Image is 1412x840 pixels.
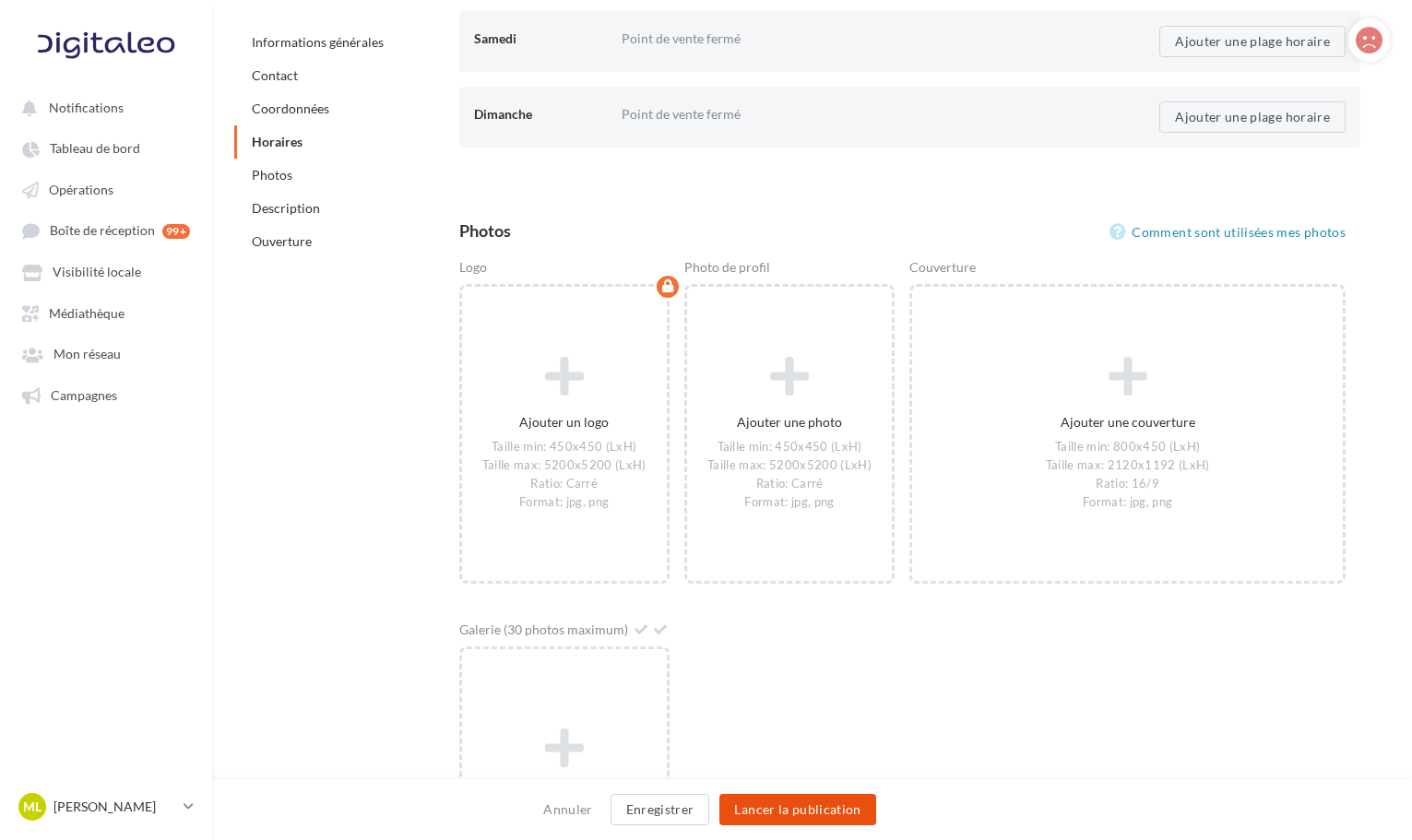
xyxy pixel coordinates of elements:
span: Opérations [49,182,113,197]
a: Boîte de réception 99+ [11,213,201,247]
a: Mon réseau [11,337,201,370]
a: Contact [252,67,298,83]
a: Opérations [11,172,201,206]
div: Samedi [474,22,607,55]
a: ML [PERSON_NAME] [15,789,197,824]
a: Informations générales [252,34,384,50]
span: Boîte de réception [50,223,155,239]
a: Ouverture [252,233,312,249]
div: Photos [459,222,511,239]
a: Médiathèque [11,296,201,329]
button: Notifications [11,90,194,124]
span: Campagnes [51,387,117,403]
a: Coordonnées [252,101,329,116]
a: Horaires [252,134,303,149]
a: Campagnes [11,378,201,411]
div: Point de vente fermé [622,98,1099,131]
span: Notifications [49,100,124,115]
a: Tableau de bord [11,131,201,164]
div: Galerie (30 photos maximum) [459,621,628,646]
button: Enregistrer [611,794,710,825]
span: ML [23,798,42,816]
div: Dimanche [474,98,607,131]
span: Visibilité locale [53,265,141,280]
button: Annuler [536,799,599,821]
button: Ajouter une plage horaire [1159,26,1346,57]
span: Mon réseau [53,347,121,362]
button: Ajouter une plage horaire [1159,101,1346,133]
div: Logo [459,258,670,284]
div: Photo de profil [684,258,895,284]
div: 99+ [162,224,190,239]
span: Médiathèque [49,305,125,321]
button: Lancer la publication [719,794,875,825]
a: Comment sont utilisées mes photos [1109,221,1346,243]
a: Visibilité locale [11,254,201,288]
span: Tableau de bord [50,141,140,157]
p: [PERSON_NAME] [53,798,176,816]
div: Point de vente fermé [622,22,1099,55]
div: Couverture [909,258,1346,284]
a: Photos [252,167,292,183]
a: Description [252,200,320,216]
